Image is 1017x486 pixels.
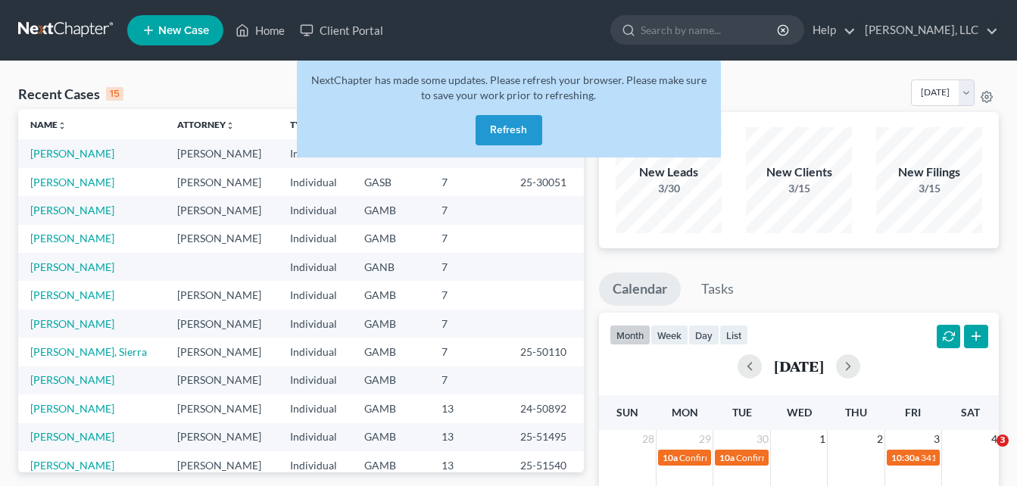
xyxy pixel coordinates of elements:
a: [PERSON_NAME] [30,176,114,188]
td: 7 [429,253,508,281]
span: 10:30a [891,452,919,463]
td: [PERSON_NAME] [165,423,278,451]
td: GAMB [352,281,429,309]
span: Wed [787,406,812,419]
td: 7 [429,225,508,253]
span: 10a [663,452,678,463]
td: [PERSON_NAME] [165,196,278,224]
td: Individual [278,338,352,366]
span: Tue [732,406,752,419]
span: 10a [719,452,735,463]
a: [PERSON_NAME] [30,459,114,472]
input: Search by name... [641,16,779,44]
td: GAMB [352,310,429,338]
button: Refresh [476,115,542,145]
i: unfold_more [58,121,67,130]
span: Thu [845,406,867,419]
a: Attorneyunfold_more [177,119,235,130]
td: [PERSON_NAME] [165,310,278,338]
a: [PERSON_NAME] [30,402,114,415]
td: GAMB [352,225,429,253]
td: GAMB [352,451,429,479]
td: Individual [278,139,352,167]
div: New Clients [746,164,852,181]
span: Confirmation hearing for [PERSON_NAME] [679,452,851,463]
td: Individual [278,196,352,224]
td: 7 [429,168,508,196]
td: 25-50110 [508,338,584,366]
a: Home [228,17,292,44]
div: 15 [106,87,123,101]
a: Nameunfold_more [30,119,67,130]
a: Calendar [599,273,681,306]
div: 3/30 [616,181,722,196]
span: 29 [697,430,713,448]
td: [PERSON_NAME] [165,451,278,479]
td: Individual [278,394,352,422]
span: Fri [905,406,921,419]
span: 28 [641,430,656,448]
span: New Case [158,25,209,36]
td: 7 [429,281,508,309]
td: GAMB [352,423,429,451]
a: [PERSON_NAME] [30,317,114,330]
div: 3/15 [746,181,852,196]
button: day [688,325,719,345]
td: Individual [278,225,352,253]
td: GAMB [352,196,429,224]
a: [PERSON_NAME], LLC [857,17,998,44]
span: Sun [616,406,638,419]
td: Individual [278,366,352,394]
span: NextChapter has made some updates. Please refresh your browser. Please make sure to save your wor... [311,73,707,101]
a: Help [805,17,856,44]
div: Recent Cases [18,85,123,103]
td: 24-50892 [508,394,584,422]
td: [PERSON_NAME] [165,281,278,309]
td: 7 [429,310,508,338]
span: 3 [997,435,1009,447]
td: 25-51540 [508,451,584,479]
td: Individual [278,168,352,196]
td: 7 [429,196,508,224]
td: GANB [352,253,429,281]
a: Client Portal [292,17,391,44]
td: 13 [429,394,508,422]
span: 3 [932,430,941,448]
td: Individual [278,423,352,451]
button: list [719,325,748,345]
span: Mon [672,406,698,419]
i: unfold_more [226,121,235,130]
button: week [650,325,688,345]
td: 13 [429,423,508,451]
td: [PERSON_NAME] [165,139,278,167]
a: [PERSON_NAME] [30,288,114,301]
td: 25-51495 [508,423,584,451]
a: [PERSON_NAME] [30,373,114,386]
a: [PERSON_NAME] [30,430,114,443]
span: Sat [961,406,980,419]
span: 2 [875,430,884,448]
h2: [DATE] [774,358,824,374]
span: 4 [990,430,999,448]
td: Individual [278,253,352,281]
a: [PERSON_NAME], Sierra [30,345,147,358]
td: 13 [429,451,508,479]
a: Typeunfold_more [290,119,322,130]
td: 7 [429,366,508,394]
a: [PERSON_NAME] [30,260,114,273]
td: Individual [278,451,352,479]
td: [PERSON_NAME] [165,366,278,394]
td: 25-30051 [508,168,584,196]
a: [PERSON_NAME] [30,232,114,245]
span: 30 [755,430,770,448]
div: 3/15 [876,181,982,196]
td: [PERSON_NAME] [165,168,278,196]
button: month [610,325,650,345]
a: [PERSON_NAME] [30,147,114,160]
td: [PERSON_NAME] [165,225,278,253]
iframe: Intercom live chat [966,435,1002,471]
td: GASB [352,168,429,196]
td: GAMB [352,338,429,366]
div: New Filings [876,164,982,181]
a: Tasks [688,273,747,306]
